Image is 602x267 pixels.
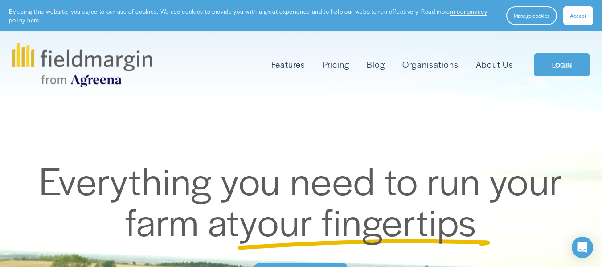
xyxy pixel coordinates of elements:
a: folder dropdown [271,58,305,72]
a: LOGIN [534,53,590,76]
a: in our privacy policy here [9,7,487,24]
p: By using this website, you agree to our use of cookies. We use cookies to provide you with a grea... [9,7,497,25]
div: Open Intercom Messenger [572,237,593,258]
a: Organisations [402,58,458,72]
span: Manage cookies [514,12,549,19]
button: Accept [563,6,593,25]
span: Accept [570,12,586,19]
span: your fingertips [239,194,477,247]
span: Everything you need to run your farm at [39,153,572,247]
a: Blog [367,58,385,72]
span: Features [271,58,305,71]
img: fieldmargin.com [12,43,152,87]
a: About Us [476,58,513,72]
a: Pricing [323,58,349,72]
button: Manage cookies [506,6,557,25]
